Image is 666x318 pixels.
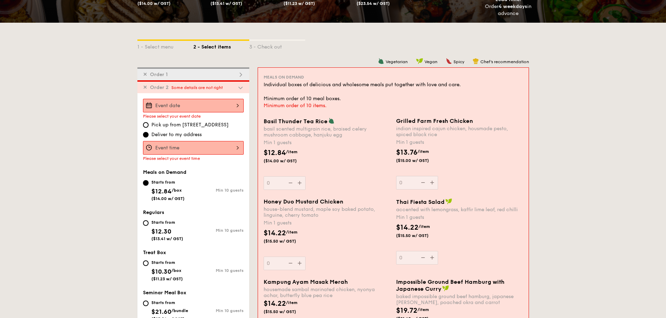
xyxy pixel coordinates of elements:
img: icon-vegan.f8ff3823.svg [442,285,449,291]
div: Starts from [151,300,188,305]
div: baked impossible ground beef hamburg, japanese [PERSON_NAME], poached okra and carrot [396,294,523,305]
span: /item [417,149,429,154]
span: /item [286,149,298,154]
span: $12.84 [264,149,286,157]
div: Min 1 guests [264,139,391,146]
span: $12.30 [151,228,171,235]
span: Impossible Ground Beef Hamburg with Japanese Curry [396,279,504,292]
img: icon-dropdown.fa26e9f9.svg [237,72,244,78]
div: Min 10 guests [193,228,244,233]
span: $14.22 [396,223,418,232]
img: icon-vegetarian.fe4039eb.svg [328,118,335,124]
div: Minimum order of 10 items. [264,102,523,109]
span: Pick up from [STREET_ADDRESS] [151,121,229,128]
div: Min 1 guests [264,220,391,227]
span: Please select your event time [143,156,200,161]
span: Vegan [424,59,437,64]
span: ($15.00 w/ GST) [396,158,444,163]
input: Starts from$21.60/bundle($23.54 w/ GST)Min 10 guests [143,301,149,306]
input: Starts from$12.30($13.41 w/ GST)Min 10 guests [143,220,149,226]
input: Deliver to my address [143,132,149,138]
div: Min 10 guests [193,268,244,273]
div: 2 - Select items [193,41,249,51]
span: $10.30 [151,268,171,275]
span: Seminar Meal Box [143,290,186,296]
div: indian inspired cajun chicken, housmade pesto, spiced black rice [396,126,523,138]
span: ($15.50 w/ GST) [264,309,311,315]
img: icon-chef-hat.a58ddaea.svg [473,58,479,64]
div: Starts from [151,260,183,265]
div: house-blend mustard, maple soy baked potato, linguine, cherry tomato [264,206,391,218]
span: Treat Box [143,250,166,256]
span: ✕ [143,84,147,90]
div: Please select your event date [143,114,244,119]
input: Starts from$10.30/box($11.23 w/ GST)Min 10 guests [143,260,149,266]
span: ✕ [143,72,147,77]
span: ($14.00 w/ GST) [151,196,185,201]
img: icon-vegan.f8ff3823.svg [445,198,452,205]
span: Thai Fiesta Salad [396,199,445,205]
span: ($11.23 w/ GST) [151,276,183,281]
span: $13.76 [396,148,417,157]
span: $12.84 [151,187,172,195]
span: Grilled Farm Fresh Chicken [396,118,473,124]
span: /item [418,224,430,229]
div: Min 1 guests [396,214,523,221]
span: $14.22 [264,299,286,308]
span: Chef's recommendation [480,59,529,64]
span: ($23.54 w/ GST) [357,1,390,6]
span: ($11.23 w/ GST) [284,1,315,6]
span: /box [171,268,181,273]
span: $19.72 [396,306,417,315]
input: Event time [143,141,244,155]
img: icon-vegan.f8ff3823.svg [416,58,423,64]
strong: 4 weekdays [499,3,527,9]
span: $21.60 [151,308,171,316]
span: Vegetarian [386,59,408,64]
span: ($15.50 w/ GST) [396,233,444,238]
span: /item [286,230,298,235]
span: Order 2 [147,84,171,90]
div: 3 - Check out [249,41,305,51]
span: /item [286,300,298,305]
input: Event date [143,99,244,112]
div: Order in advance [485,3,532,17]
div: Individual boxes of delicious and wholesome meals put together with love and care. Minimum order ... [264,81,523,102]
span: Meals on Demand [143,169,186,175]
img: icon-dropdown.fa26e9f9.svg [237,84,244,91]
img: icon-vegetarian.fe4039eb.svg [378,58,384,64]
div: Min 10 guests [193,308,244,313]
span: Some details are not right [171,85,223,90]
span: Kampung Ayam Masak Merah [264,279,348,285]
div: Starts from [151,179,185,185]
div: housemade sambal marinated chicken, nyonya achar, butterfly blue pea rice [264,287,391,298]
input: Pick up from [STREET_ADDRESS] [143,122,149,128]
span: Regulars [143,209,164,215]
input: Starts from$12.84/box($14.00 w/ GST)Min 10 guests [143,180,149,186]
span: Spicy [453,59,464,64]
div: basil scented multigrain rice, braised celery mushroom cabbage, hanjuku egg [264,126,391,138]
span: /box [172,188,182,193]
span: ($13.41 w/ GST) [151,236,183,241]
img: icon-spicy.37a8142b.svg [446,58,452,64]
span: Meals on Demand [264,75,304,80]
span: Basil Thunder Tea Rice [264,118,328,125]
div: 1 - Select menu [137,41,193,51]
span: Honey Duo Mustard Chicken [264,198,343,205]
div: accented with lemongrass, kaffir lime leaf, red chilli [396,207,523,213]
div: Min 10 guests [193,188,244,193]
div: Starts from [151,220,183,225]
span: Order 1 [147,72,171,77]
span: ($13.41 w/ GST) [210,1,242,6]
span: Deliver to my address [151,131,202,138]
span: ($14.00 w/ GST) [137,1,171,6]
span: /item [417,307,429,312]
span: /bundle [171,308,188,313]
span: $14.22 [264,229,286,237]
span: ($14.00 w/ GST) [264,158,311,164]
div: Min 1 guests [396,139,523,146]
span: ($15.50 w/ GST) [264,238,311,244]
